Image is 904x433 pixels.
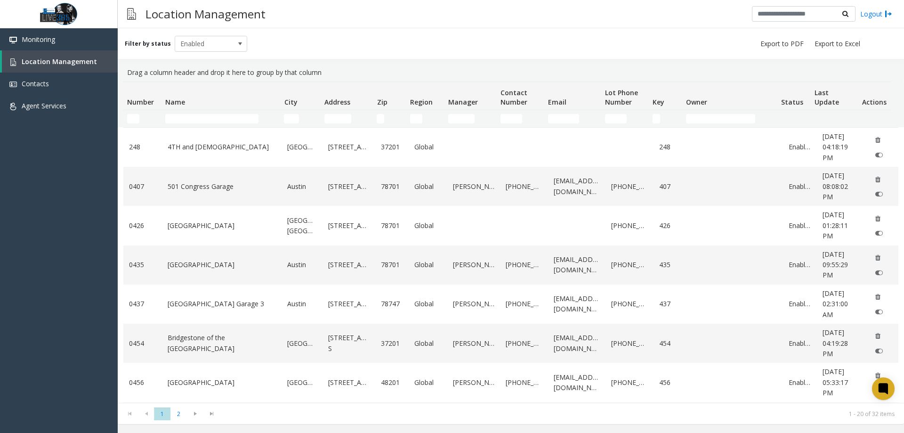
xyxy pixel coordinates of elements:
input: Name Filter [165,114,258,123]
span: [DATE] 02:31:00 AM [823,289,848,319]
input: Contact Number Filter [500,114,523,123]
span: Contact Number [500,88,527,106]
button: Delete [871,211,886,226]
span: [DATE] 09:55:29 PM [823,250,848,280]
td: Owner Filter [682,110,777,127]
button: Disable [871,265,888,280]
button: Export to Excel [811,37,864,50]
a: 0426 [129,221,156,231]
a: Global [414,338,442,349]
input: City Filter [284,114,299,123]
a: [EMAIL_ADDRESS][DOMAIN_NAME] [554,176,600,197]
a: [EMAIL_ADDRESS][DOMAIN_NAME] [554,372,600,393]
input: Lot Phone Number Filter [605,114,627,123]
span: Manager [448,98,478,106]
a: Enabled [789,377,811,388]
a: 0407 [129,181,156,192]
a: [GEOGRAPHIC_DATA] [168,260,276,270]
a: [GEOGRAPHIC_DATA] [168,377,276,388]
a: 48201 [381,377,403,388]
input: Zip Filter [377,114,384,123]
button: Delete [871,368,886,383]
span: Name [165,98,185,106]
h3: Location Management [141,2,270,25]
a: [GEOGRAPHIC_DATA] [287,377,317,388]
button: Disable [871,343,888,359]
button: Delete [871,328,886,343]
span: [DATE] 01:28:11 PM [823,210,848,240]
td: Key Filter [649,110,682,127]
a: [PERSON_NAME] [453,377,494,388]
a: Austin [287,181,317,192]
a: [GEOGRAPHIC_DATA],[GEOGRAPHIC_DATA] [287,215,317,237]
span: Key [653,98,664,106]
a: 437 [659,299,681,309]
a: 37201 [381,142,403,152]
td: Status Filter [777,110,811,127]
button: Disable [871,383,888,398]
a: [EMAIL_ADDRESS][DOMAIN_NAME] [554,333,600,354]
span: Page 2 [170,408,187,420]
span: Address [324,98,350,106]
a: [STREET_ADDRESS] [328,181,370,192]
a: 78701 [381,260,403,270]
a: 78747 [381,299,403,309]
span: Export to Excel [815,39,860,49]
input: Key Filter [653,114,660,123]
a: Enabled [789,299,811,309]
a: [PERSON_NAME] [453,299,494,309]
a: [DATE] 01:28:11 PM [823,210,859,241]
a: Location Management [2,50,118,73]
kendo-pager-info: 1 - 20 of 32 items [226,410,895,418]
td: Email Filter [544,110,601,127]
a: [STREET_ADDRESS] S [328,333,370,354]
td: Manager Filter [444,110,497,127]
span: [DATE] 05:33:17 PM [823,367,848,397]
a: [PHONE_NUMBER] [611,299,648,309]
a: Global [414,221,442,231]
a: 0456 [129,377,156,388]
a: [STREET_ADDRESS] [328,299,370,309]
span: Contacts [22,79,49,88]
img: 'icon' [9,81,17,88]
a: [DATE] 05:33:17 PM [823,367,859,398]
a: 248 [659,142,681,152]
span: [DATE] 04:19:28 PM [823,328,848,358]
span: Go to the next page [189,410,202,417]
a: [PHONE_NUMBER] [611,260,648,270]
a: 407 [659,181,681,192]
a: Austin [287,260,317,270]
a: [STREET_ADDRESS] [328,260,370,270]
td: Address Filter [321,110,373,127]
span: Number [127,98,154,106]
button: Disable [871,147,888,163]
td: Actions Filter [858,110,891,127]
a: [GEOGRAPHIC_DATA] Garage 3 [168,299,276,309]
button: Delete [871,250,886,265]
a: Enabled [789,338,811,349]
img: logout [885,9,892,19]
a: [DATE] 09:55:29 PM [823,249,859,281]
input: Owner Filter [686,114,756,123]
button: Disable [871,226,888,241]
a: Global [414,377,442,388]
span: Lot Phone Number [605,88,638,106]
a: 78701 [381,221,403,231]
a: Enabled [789,181,811,192]
span: Owner [686,98,707,106]
a: [PHONE_NUMBER] [506,377,542,388]
button: Delete [871,172,886,187]
a: Global [414,260,442,270]
a: [GEOGRAPHIC_DATA] [168,221,276,231]
a: [EMAIL_ADDRESS][DOMAIN_NAME] [554,254,600,276]
a: [DATE] 02:31:00 AM [823,288,859,320]
a: 0437 [129,299,156,309]
a: [PERSON_NAME] [453,181,494,192]
span: Go to the next page [187,407,203,420]
a: [PERSON_NAME] [453,338,494,349]
a: Enabled [789,221,811,231]
img: 'icon' [9,58,17,66]
span: Region [410,98,433,106]
span: City [284,98,298,106]
a: [PHONE_NUMBER] [506,299,542,309]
